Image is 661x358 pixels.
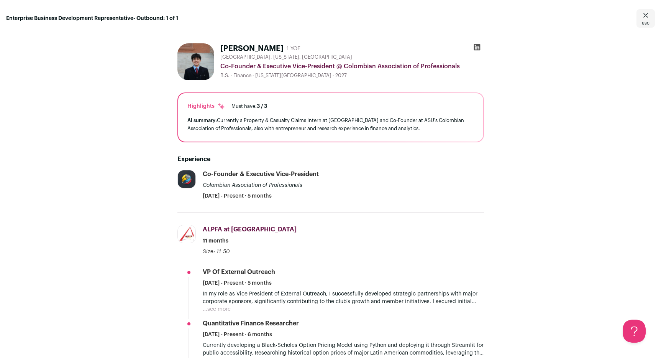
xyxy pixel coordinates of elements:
iframe: Help Scout Beacon - Open [623,320,646,343]
img: 4be16558191027b5511a39d95a6d141b724666bc57c89806a239c9521e66497f.jpg [177,43,214,80]
span: 11 months [203,237,228,245]
div: Co-Founder & Executive Vice-President @ Colombian Association of Professionals [220,62,484,71]
span: 3 / 3 [257,104,267,109]
p: In my role as Vice President of External Outreach, I successfully developed strategic partnership... [203,290,484,305]
span: Size: 11-50 [203,249,230,254]
span: Colombian Association of Professionals [203,183,302,188]
div: Quantitative Finance Researcher [203,319,299,328]
span: [DATE] - Present · 5 months [203,279,272,287]
span: [DATE] - Present · 6 months [203,331,272,338]
span: [DATE] - Present · 5 months [203,192,272,200]
h1: [PERSON_NAME] [220,43,284,54]
div: B.S. - Finance - [US_STATE][GEOGRAPHIC_DATA] - 2027 [220,73,484,79]
div: Currently a Property & Casualty Claims Intern at [GEOGRAPHIC_DATA] and Co-Founder at ASU's Colomb... [187,116,474,132]
span: [GEOGRAPHIC_DATA], [US_STATE], [GEOGRAPHIC_DATA] [220,54,352,60]
button: ...see more [203,305,231,313]
div: 1 YOE [287,45,300,53]
span: AI summary: [187,118,217,123]
img: 624c92ff236e708404921fb0c6c0d293c7adeef5af151332175db871739960f7.jpg [178,225,195,243]
div: VP of External Outreach [203,268,275,276]
div: Highlights [187,102,225,110]
a: Close [636,9,655,28]
span: esc [642,20,650,26]
strong: Enterprise Business Development Representative- Outbound: 1 of 1 [6,15,178,22]
div: Must have: [231,103,267,109]
p: Currently developing a Black-Scholes Option Pricing Model using Python and deploying it through S... [203,342,484,357]
img: 050c82e23574900102a6bb2f4d747b329703f08ac63bad2c281e4d45ffe8f2ca.jpg [178,170,195,188]
h2: Experience [177,155,484,164]
span: ALPFA at [GEOGRAPHIC_DATA] [203,226,297,233]
div: Co-Founder & Executive Vice-President [203,170,319,178]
